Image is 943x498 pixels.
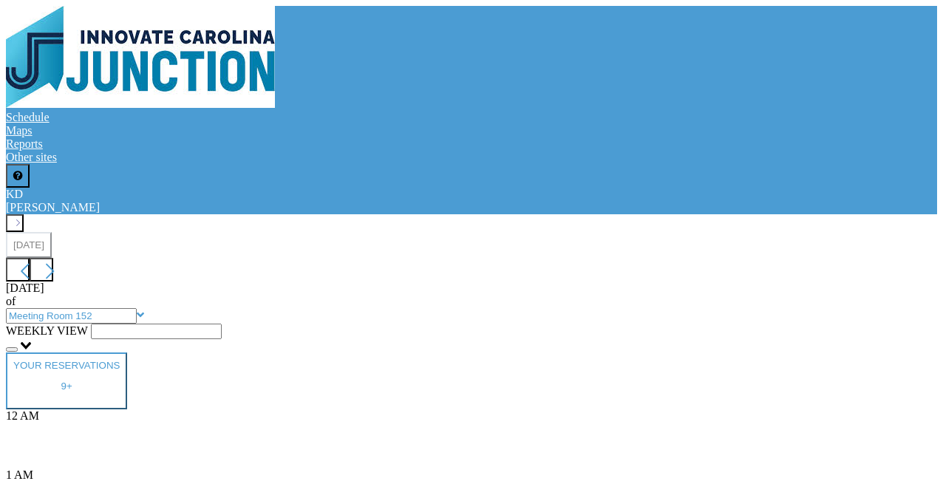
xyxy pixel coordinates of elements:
a: Other sites [6,151,57,163]
a: Schedule [6,111,50,123]
button: [DATE] [6,232,52,258]
a: Reports [6,137,43,150]
div: 12 AM [6,409,937,468]
button: Clear Selected [6,347,18,352]
img: organization-logo [6,6,275,108]
div: Search for option [6,324,937,352]
button: YOUR RESERVATIONS9+ [6,352,127,409]
span: KD [6,188,23,200]
span: [DATE] [6,282,44,294]
input: Search for option [91,324,222,339]
span: WEEKLY VIEW [6,324,88,337]
a: Maps [6,124,33,137]
p: 9+ [13,381,120,392]
span: of [6,295,16,307]
input: Meeting Room 152 [6,308,137,324]
span: [PERSON_NAME] [6,201,100,214]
